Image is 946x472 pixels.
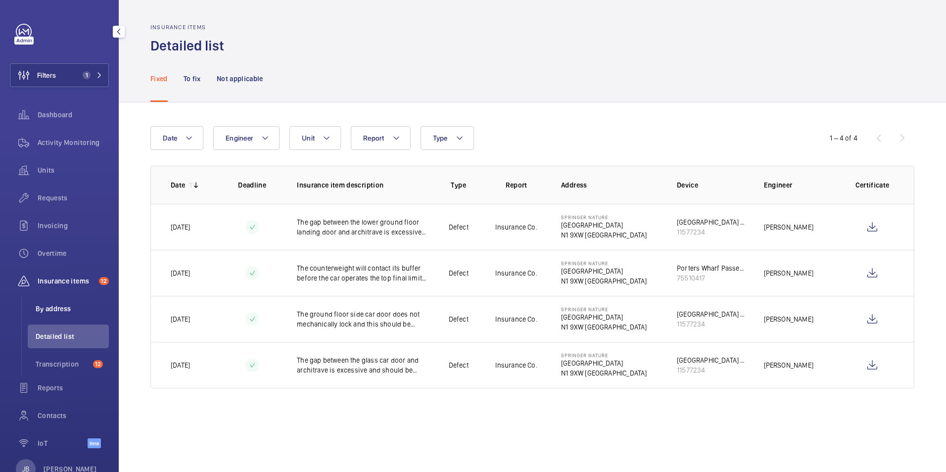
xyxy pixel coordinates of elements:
[677,309,748,319] div: [GEOGRAPHIC_DATA] North Passenger Lift (5FLR)
[561,312,647,322] p: [GEOGRAPHIC_DATA]
[302,134,315,142] span: Unit
[561,358,647,368] p: [GEOGRAPHIC_DATA]
[561,220,647,230] p: [GEOGRAPHIC_DATA]
[561,230,647,240] p: N1 9XW [GEOGRAPHIC_DATA]
[150,126,203,150] button: Date
[171,314,190,324] p: [DATE]
[213,126,280,150] button: Engineer
[38,438,88,448] span: IoT
[297,309,429,329] p: The ground floor side car door does not mechanically lock and this should be remedied before furt...
[764,314,813,324] p: [PERSON_NAME]
[677,263,748,273] div: Porters Wharf Passenger Lift (4FLR)
[449,268,469,278] p: Defect
[99,277,109,285] span: 12
[171,268,190,278] p: [DATE]
[38,276,95,286] span: Insurance items
[449,222,469,232] p: Defect
[38,165,109,175] span: Units
[561,266,647,276] p: [GEOGRAPHIC_DATA]
[677,273,748,283] div: 75510417
[677,227,748,237] div: 11577234
[184,74,201,84] p: To fix
[297,355,429,375] p: The gap between the glass car door and architrave is excessive and should be reduced on or before...
[38,138,109,147] span: Activity Monitoring
[561,306,647,312] p: Springer Nature
[83,71,91,79] span: 1
[436,180,480,190] p: Type
[495,222,537,232] p: Insurance Co.
[36,331,109,341] span: Detailed list
[297,217,429,237] p: The gap between the lower ground floor landing door and architrave is excessive and should be red...
[851,180,894,190] p: Certificate
[150,37,230,55] h1: Detailed list
[10,63,109,87] button: Filters1
[561,260,647,266] p: Springer Nature
[449,360,469,370] p: Defect
[764,180,835,190] p: Engineer
[677,217,748,227] div: [GEOGRAPHIC_DATA] North Passenger Lift (5FLR)
[38,248,109,258] span: Overtime
[561,276,647,286] p: N1 9XW [GEOGRAPHIC_DATA]
[297,180,429,190] p: Insurance item description
[38,221,109,231] span: Invoicing
[421,126,474,150] button: Type
[171,222,190,232] p: [DATE]
[449,314,469,324] p: Defect
[171,360,190,370] p: [DATE]
[38,110,109,120] span: Dashboard
[297,263,429,283] p: The counterweight will contact its buffer before the car operates the top final limit switch and ...
[88,438,101,448] span: Beta
[38,193,109,203] span: Requests
[38,411,109,421] span: Contacts
[561,322,647,332] p: N1 9XW [GEOGRAPHIC_DATA]
[150,24,230,31] h2: Insurance items
[351,126,411,150] button: Report
[764,268,813,278] p: [PERSON_NAME]
[495,268,537,278] p: Insurance Co.
[37,70,56,80] span: Filters
[289,126,341,150] button: Unit
[93,360,103,368] span: 12
[677,365,748,375] div: 11577234
[495,360,537,370] p: Insurance Co.
[36,359,89,369] span: Transcription
[764,360,813,370] p: [PERSON_NAME]
[230,180,274,190] p: Deadline
[677,355,748,365] div: [GEOGRAPHIC_DATA] North Passenger Lift (5FLR)
[171,180,185,190] p: Date
[764,222,813,232] p: [PERSON_NAME]
[217,74,263,84] p: Not applicable
[150,74,168,84] p: Fixed
[433,134,448,142] span: Type
[561,214,647,220] p: Springer Nature
[495,314,537,324] p: Insurance Co.
[677,180,748,190] p: Device
[163,134,177,142] span: Date
[677,319,748,329] div: 11577234
[494,180,538,190] p: Report
[830,133,857,143] div: 1 – 4 of 4
[38,383,109,393] span: Reports
[226,134,253,142] span: Engineer
[561,368,647,378] p: N1 9XW [GEOGRAPHIC_DATA]
[363,134,384,142] span: Report
[36,304,109,314] span: By address
[561,352,647,358] p: Springer Nature
[561,180,661,190] p: Address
